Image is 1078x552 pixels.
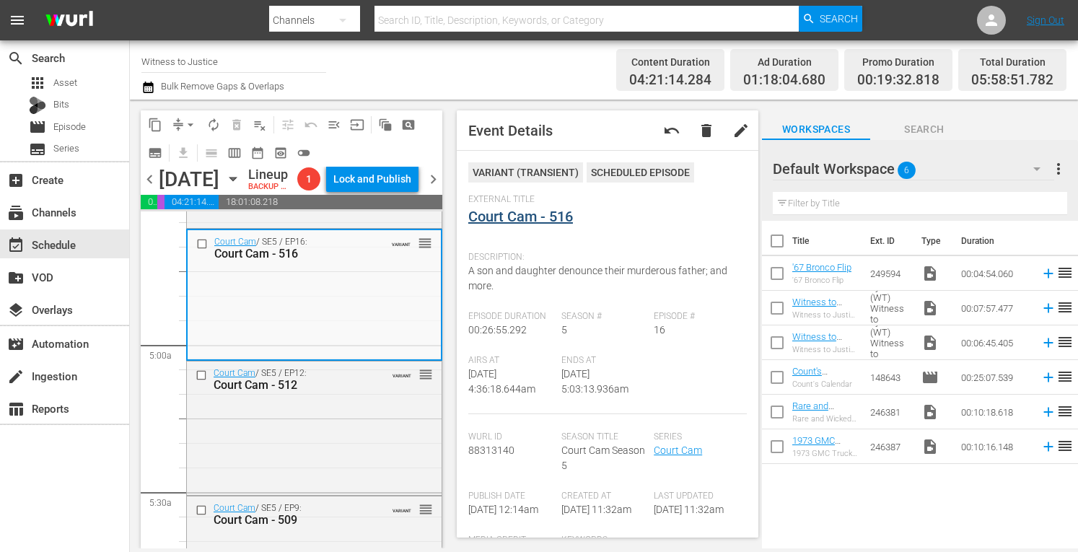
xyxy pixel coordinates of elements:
[1040,266,1056,281] svg: Add to Schedule
[424,170,442,188] span: chevron_right
[393,501,411,513] span: VARIANT
[663,122,680,139] span: Revert to Primary Episode
[144,141,167,165] span: Create Series Block
[468,368,535,395] span: [DATE] 4:36:18.644am
[1056,403,1074,420] span: reorder
[792,262,851,273] a: '67 Bronco Flip
[246,141,269,165] span: Month Calendar View
[792,449,859,458] div: 1973 GMC Truck Gets EPIC Air Brush
[971,72,1053,89] span: 05:58:51.782
[587,162,694,183] div: Scheduled Episode
[468,311,554,323] span: Episode Duration
[654,311,740,323] span: Episode #
[468,535,554,546] span: Media Credit
[297,146,311,160] span: toggle_off
[393,367,411,378] span: VARIANT
[468,444,514,456] span: 88313140
[248,183,292,192] div: BACKUP WILL DELIVER: [DATE] 4a (local)
[792,310,859,320] div: Witness to Justice by A&E (WT) Witness to Justice: [PERSON_NAME] 150
[7,336,25,353] span: Automation
[141,195,157,209] span: 01:18:04.680
[7,237,25,254] span: Schedule
[561,355,647,367] span: Ends At
[468,504,538,515] span: [DATE] 12:14am
[955,325,1035,360] td: 00:06:45.405
[333,166,411,192] div: Lock and Publish
[7,269,25,286] span: VOD
[418,235,432,251] span: reorder
[253,118,267,132] span: playlist_remove_outlined
[1027,14,1064,26] a: Sign Out
[864,395,916,429] td: 246381
[724,113,758,148] button: edit
[1040,335,1056,351] svg: Add to Schedule
[1040,300,1056,316] svg: Add to Schedule
[792,331,859,396] a: Witness to Justice by A&E (WT) Witness to Justice: [PERSON_NAME] 150
[792,221,862,261] th: Title
[148,118,162,132] span: content_copy
[468,252,740,263] span: Description:
[141,170,159,188] span: chevron_left
[732,122,750,139] span: edit
[7,172,25,189] span: Create
[419,367,433,381] button: reorder
[53,141,79,156] span: Series
[248,167,292,183] div: Lineup
[468,122,553,139] span: Event Details
[29,97,46,114] div: Bits
[792,366,828,387] a: Count's Calendar
[654,504,724,515] span: [DATE] 11:32am
[248,113,271,136] span: Clear Lineup
[1056,333,1074,351] span: reorder
[157,195,165,209] span: 00:19:32.818
[1056,437,1074,455] span: reorder
[214,503,255,513] a: Court Cam
[159,81,284,92] span: Bulk Remove Gaps & Overlaps
[654,324,665,336] span: 16
[468,355,554,367] span: Airs At
[921,438,939,455] span: Video
[629,52,711,72] div: Content Duration
[864,325,916,360] td: Witness to Justice by A&E (WT) Witness to Justice: [PERSON_NAME] 150
[148,146,162,160] span: subtitles_outlined
[419,367,433,382] span: reorder
[183,118,198,132] span: arrow_drop_down
[214,237,373,260] div: / SE5 / EP16:
[1056,264,1074,281] span: reorder
[202,113,225,136] span: Loop Content
[955,360,1035,395] td: 00:25:07.539
[1050,152,1067,186] button: more_vert
[561,504,631,515] span: [DATE] 11:32am
[921,299,939,317] span: Video
[214,368,255,378] a: Court Cam
[689,113,724,148] button: delete
[273,146,288,160] span: preview_outlined
[29,141,46,158] span: subtitles
[468,162,583,183] div: VARIANT ( TRANSIENT )
[214,513,374,527] div: Court Cam - 509
[418,235,432,250] button: reorder
[214,378,374,392] div: Court Cam - 512
[561,444,645,471] span: Court Cam Season 5
[561,535,647,546] span: Keywords
[955,429,1035,464] td: 00:10:16.148
[1040,404,1056,420] svg: Add to Schedule
[297,173,320,185] span: 1
[561,368,628,395] span: [DATE] 5:03:13.936am
[35,4,104,38] img: ans4CAIJ8jUAAAAAAAAAAAAAAAAAAAAAAAAgQb4GAAAAAAAAAAAAAAAAAAAAAAAAJMjXAAAAAAAAAAAAAAAAAAAAAAAAgAT5G...
[225,113,248,136] span: Select an event to delete
[857,72,939,89] span: 00:19:32.818
[350,118,364,132] span: input
[468,431,554,443] span: Wurl Id
[654,491,740,502] span: Last Updated
[971,52,1053,72] div: Total Duration
[53,76,77,90] span: Asset
[955,256,1035,291] td: 00:04:54.060
[1050,160,1067,178] span: more_vert
[792,435,858,468] a: 1973 GMC Truck Gets EPIC Air Brush
[792,297,859,362] a: Witness to Justice by A&E (WT) Witness to Justice: [PERSON_NAME] 150
[7,302,25,319] span: Overlays
[219,195,442,209] span: 18:01:08.218
[955,291,1035,325] td: 00:07:57.477
[792,276,851,285] div: '67 Bronco Flip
